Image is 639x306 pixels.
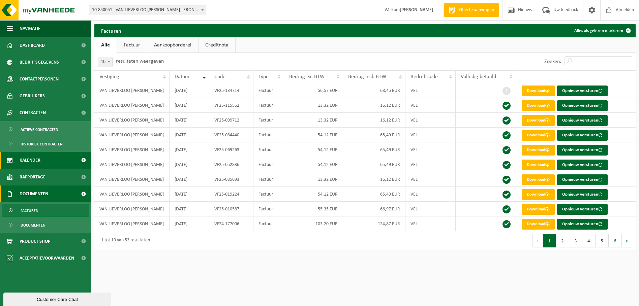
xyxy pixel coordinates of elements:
[343,202,405,216] td: 66,97 EUR
[170,142,209,157] td: [DATE]
[522,160,555,170] a: Download
[522,189,555,200] a: Download
[94,172,170,187] td: VAN LIEVERLOO [PERSON_NAME]
[405,113,456,128] td: VEL
[253,128,284,142] td: Factuur
[284,172,343,187] td: 13,32 EUR
[284,98,343,113] td: 13,32 EUR
[596,234,609,247] button: 5
[170,128,209,142] td: [DATE]
[522,174,555,185] a: Download
[544,59,561,64] label: Zoeken:
[2,204,89,217] a: Facturen
[405,142,456,157] td: VEL
[98,57,112,67] span: 10
[284,216,343,231] td: 103,20 EUR
[557,130,608,141] button: Opnieuw versturen
[94,83,170,98] td: VAN LIEVERLOO [PERSON_NAME]
[343,216,405,231] td: 124,87 EUR
[557,145,608,156] button: Opnieuw versturen
[3,291,113,306] iframe: chat widget
[94,37,117,53] a: Alle
[405,83,456,98] td: VEL
[209,128,253,142] td: VF25-084440
[582,234,596,247] button: 4
[21,219,45,232] span: Documenten
[117,37,147,53] a: Factuur
[284,157,343,172] td: 54,12 EUR
[20,71,59,88] span: Contactpersonen
[405,172,456,187] td: VEL
[284,83,343,98] td: 56,57 EUR
[343,172,405,187] td: 16,12 EUR
[405,202,456,216] td: VEL
[457,7,496,13] span: Offerte aanvragen
[343,157,405,172] td: 65,49 EUR
[343,113,405,128] td: 16,12 EUR
[94,113,170,128] td: VAN LIEVERLOO [PERSON_NAME]
[175,74,189,79] span: Datum
[214,74,225,79] span: Code
[569,234,582,247] button: 3
[98,57,113,67] span: 10
[2,137,89,150] a: Historiek contracten
[209,216,253,231] td: VF24-177006
[170,157,209,172] td: [DATE]
[170,216,209,231] td: [DATE]
[400,7,433,12] strong: [PERSON_NAME]
[94,216,170,231] td: VAN LIEVERLOO [PERSON_NAME]
[532,234,543,247] button: Previous
[209,113,253,128] td: VF25-099712
[253,172,284,187] td: Factuur
[557,160,608,170] button: Opnieuw versturen
[94,187,170,202] td: VAN LIEVERLOO [PERSON_NAME]
[557,204,608,215] button: Opnieuw versturen
[405,128,456,142] td: VEL
[522,219,555,230] a: Download
[557,174,608,185] button: Opnieuw versturen
[569,24,635,37] button: Alles als gelezen markeren
[170,83,209,98] td: [DATE]
[20,37,45,54] span: Dashboard
[199,37,235,53] a: Creditnota
[20,250,74,267] span: Acceptatievoorwaarden
[253,157,284,172] td: Factuur
[116,59,164,64] label: resultaten weergeven
[622,234,632,247] button: Next
[461,74,496,79] span: Volledig betaald
[209,98,253,113] td: VF25-115562
[20,54,59,71] span: Bedrijfsgegevens
[284,113,343,128] td: 13,32 EUR
[170,98,209,113] td: [DATE]
[405,187,456,202] td: VEL
[20,88,45,104] span: Gebruikers
[98,235,150,247] div: 1 tot 10 van 53 resultaten
[253,142,284,157] td: Factuur
[557,115,608,126] button: Opnieuw versturen
[253,98,284,113] td: Factuur
[522,100,555,111] a: Download
[94,98,170,113] td: VAN LIEVERLOO [PERSON_NAME]
[556,234,569,247] button: 2
[557,189,608,200] button: Opnieuw versturen
[543,234,556,247] button: 1
[2,218,89,231] a: Documenten
[94,202,170,216] td: VAN LIEVERLOO [PERSON_NAME]
[20,104,46,121] span: Contracten
[21,138,63,150] span: Historiek contracten
[94,24,128,37] h2: Facturen
[343,128,405,142] td: 65,49 EUR
[405,157,456,172] td: VEL
[258,74,269,79] span: Type
[557,219,608,230] button: Opnieuw versturen
[405,216,456,231] td: VEL
[89,5,206,15] span: 10-850051 - VAN LIEVERLOO GUNTHER - ERONDEGEM
[21,204,38,217] span: Facturen
[284,187,343,202] td: 54,12 EUR
[209,202,253,216] td: VF25-010587
[170,113,209,128] td: [DATE]
[289,74,325,79] span: Bedrag ex. BTW
[20,152,40,169] span: Kalender
[209,142,253,157] td: VF25-069263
